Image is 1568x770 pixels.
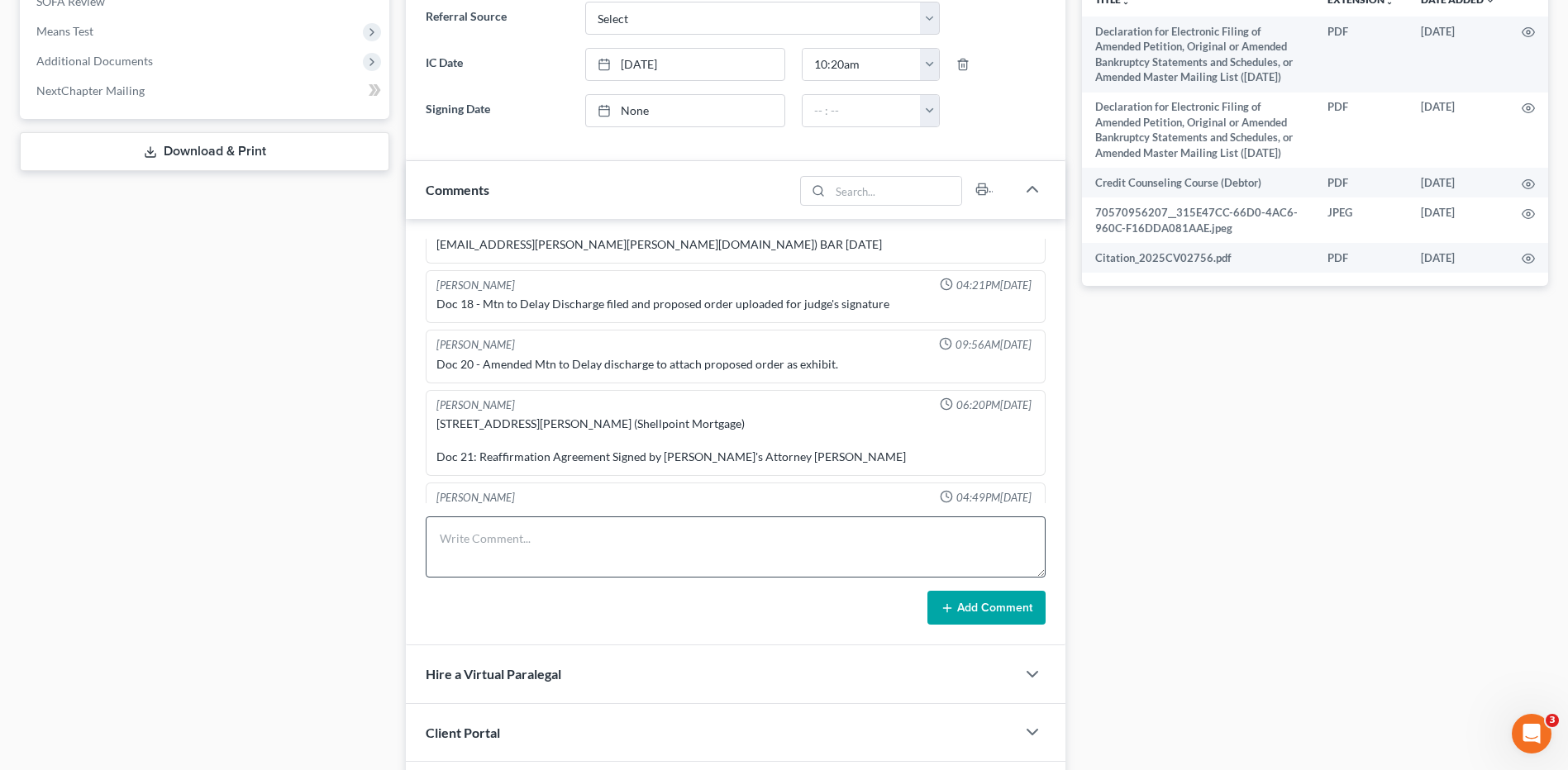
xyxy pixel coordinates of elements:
span: Client Portal [426,725,500,740]
input: -- : -- [803,49,921,80]
span: 04:21PM[DATE] [956,278,1032,293]
span: 09:56AM[DATE] [956,337,1032,353]
iframe: Intercom live chat [1512,714,1551,753]
td: [DATE] [1408,197,1508,243]
label: Referral Source [417,2,576,35]
td: 70570956207__315E47CC-66D0-4AC6-960C-F16DDA081AAE.jpeg [1082,197,1314,243]
div: [PERSON_NAME] [436,490,515,506]
span: 3 [1546,714,1559,727]
div: [STREET_ADDRESS][PERSON_NAME] (Shellpoint Mortgage) Doc 21: Reaffirmation Agreement Signed by [PE... [436,416,1035,465]
td: JPEG [1314,197,1408,243]
span: NextChapter Mailing [36,83,145,97]
td: PDF [1314,17,1408,93]
div: [PERSON_NAME] [436,337,515,353]
span: Hire a Virtual Paralegal [426,666,561,682]
td: PDF [1314,243,1408,273]
div: Doc 20 - Amended Mtn to Delay discharge to attach proposed order as exhibit. [436,356,1035,373]
td: [DATE] [1408,93,1508,169]
input: -- : -- [803,95,921,126]
td: Citation_2025CV02756.pdf [1082,243,1314,273]
a: [DATE] [586,49,784,80]
td: Declaration for Electronic Filing of Amended Petition, Original or Amended Bankruptcy Statements ... [1082,93,1314,169]
div: [PERSON_NAME] [436,278,515,293]
td: [DATE] [1408,168,1508,197]
td: [DATE] [1408,17,1508,93]
div: [PERSON_NAME] [436,397,515,413]
span: Additional Documents [36,54,153,68]
td: PDF [1314,93,1408,169]
td: PDF [1314,168,1408,197]
td: Declaration for Electronic Filing of Amended Petition, Original or Amended Bankruptcy Statements ... [1082,17,1314,93]
label: IC Date [417,48,576,81]
td: Credit Counseling Course (Debtor) [1082,168,1314,197]
input: Search... [830,177,961,205]
a: Download & Print [20,132,389,171]
a: None [586,95,784,126]
a: NextChapter Mailing [23,76,389,106]
label: Signing Date [417,94,576,127]
button: Add Comment [927,591,1046,625]
span: Means Test [36,24,93,38]
span: 04:49PM[DATE] [956,490,1032,506]
span: 06:20PM[DATE] [956,397,1032,413]
td: [DATE] [1408,243,1508,273]
div: Doc 18 - Mtn to Delay Discharge filed and proposed order uploaded for judge's signature [436,296,1035,312]
span: Comments [426,182,489,197]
